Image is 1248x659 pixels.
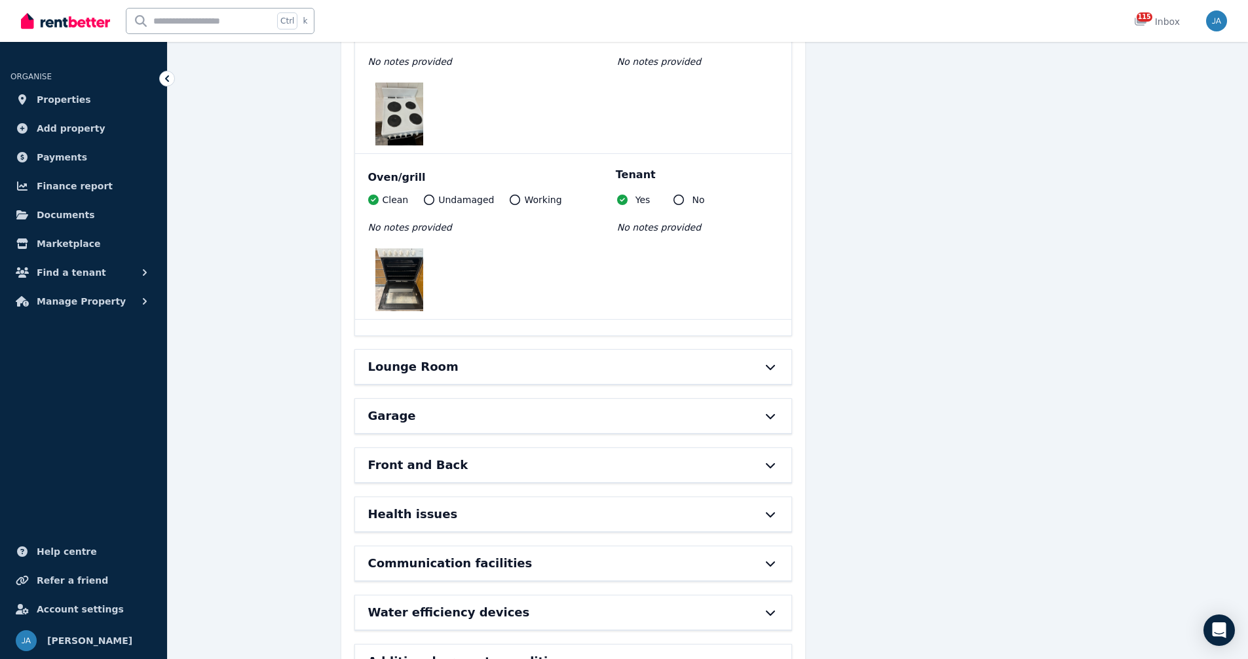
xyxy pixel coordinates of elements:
[37,178,113,194] span: Finance report
[10,86,157,113] a: Properties
[10,231,157,257] a: Marketplace
[10,115,157,141] a: Add property
[10,173,157,199] a: Finance report
[37,92,91,107] span: Properties
[37,293,126,309] span: Manage Property
[1137,12,1152,22] span: 115
[1203,614,1235,646] div: Open Intercom Messenger
[368,505,458,523] h6: Health issues
[368,56,452,67] span: No notes provided
[37,601,124,617] span: Account settings
[37,573,108,588] span: Refer a friend
[303,16,307,26] span: k
[617,222,701,233] span: No notes provided
[368,407,416,425] h6: Garage
[368,222,452,233] span: No notes provided
[37,207,95,223] span: Documents
[10,202,157,228] a: Documents
[10,538,157,565] a: Help centre
[10,596,157,622] a: Account settings
[277,12,297,29] span: Ctrl
[692,193,704,206] span: No
[616,167,656,183] p: Tenant
[438,193,494,206] span: Undamaged
[368,554,533,573] h6: Communication facilities
[368,603,530,622] h6: Water efficiency devices
[1206,10,1227,31] img: Jayne Arthur
[635,193,651,206] span: Yes
[368,170,778,185] div: Oven/grill
[375,248,423,311] img: IMG_7882.jpg
[37,544,97,559] span: Help centre
[10,259,157,286] button: Find a tenant
[47,633,132,649] span: [PERSON_NAME]
[383,193,409,206] span: Clean
[21,11,110,31] img: RentBetter
[10,144,157,170] a: Payments
[37,265,106,280] span: Find a tenant
[10,72,52,81] span: ORGANISE
[1134,15,1180,28] div: Inbox
[37,149,87,165] span: Payments
[10,288,157,314] button: Manage Property
[368,456,468,474] h6: Front and Back
[37,236,100,252] span: Marketplace
[368,358,459,376] h6: Lounge Room
[375,83,423,145] img: IMG_7883.jpg
[16,630,37,651] img: Jayne Arthur
[37,121,105,136] span: Add property
[617,56,701,67] span: No notes provided
[10,567,157,593] a: Refer a friend
[524,193,561,206] span: Working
